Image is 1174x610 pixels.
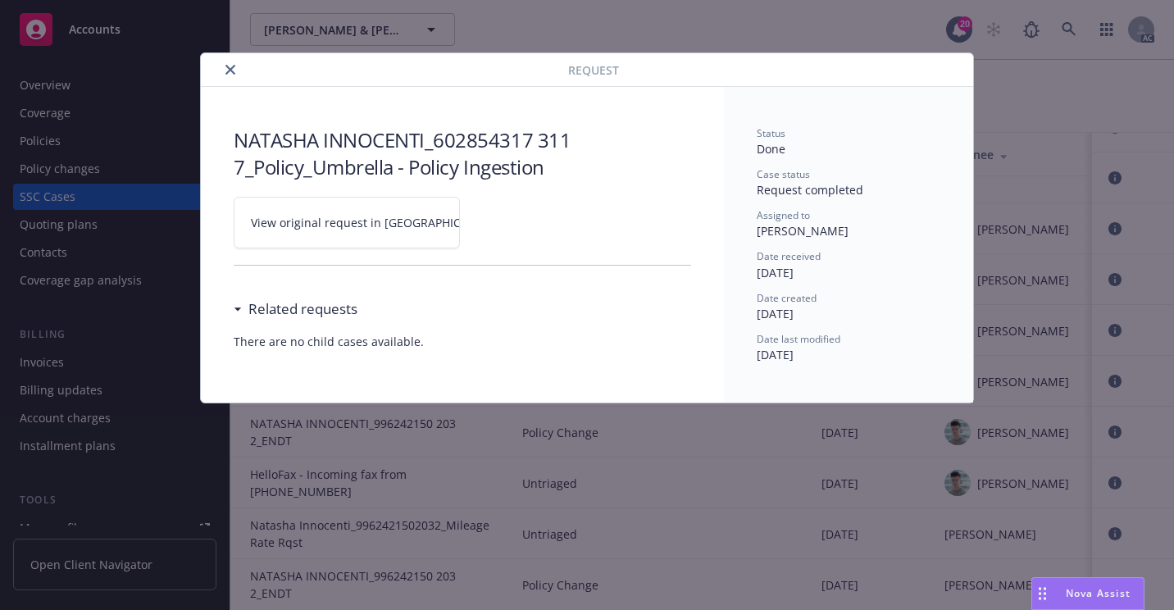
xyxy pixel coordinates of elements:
[757,306,794,321] span: [DATE]
[234,298,357,320] div: Related requests
[757,182,863,198] span: Request completed
[757,167,810,181] span: Case status
[1032,578,1053,609] div: Drag to move
[757,332,840,346] span: Date last modified
[757,141,785,157] span: Done
[757,347,794,362] span: [DATE]
[1031,577,1144,610] button: Nova Assist
[251,214,499,231] span: View original request in [GEOGRAPHIC_DATA]
[248,298,357,320] h3: Related requests
[234,126,691,180] h3: NATASHA INNOCENTI_602854317 311 7_Policy_Umbrella - Policy Ingestion
[757,291,817,305] span: Date created
[234,197,460,248] a: View original request in [GEOGRAPHIC_DATA]
[757,208,810,222] span: Assigned to
[1066,586,1131,600] span: Nova Assist
[757,249,821,263] span: Date received
[234,333,691,350] span: There are no child cases available.
[568,61,619,79] span: Request
[757,223,849,239] span: [PERSON_NAME]
[757,265,794,280] span: [DATE]
[221,60,240,80] button: close
[757,126,785,140] span: Status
